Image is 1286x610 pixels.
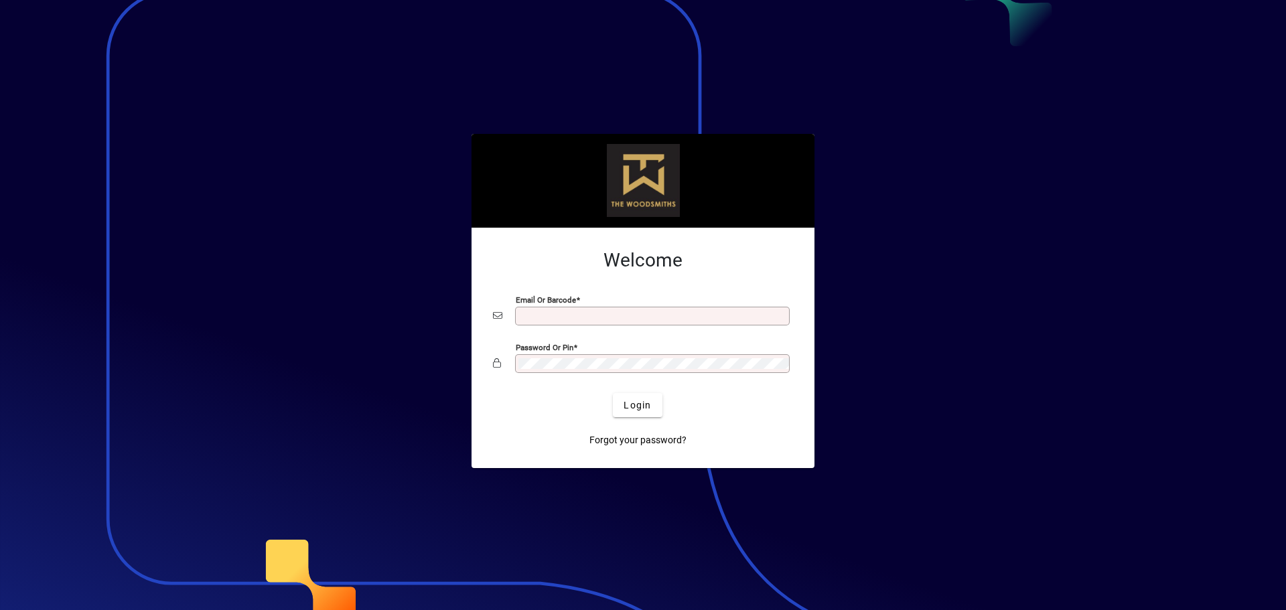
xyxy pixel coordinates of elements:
mat-label: Email or Barcode [516,295,576,305]
h2: Welcome [493,249,793,272]
span: Forgot your password? [589,433,687,447]
a: Forgot your password? [584,428,692,452]
button: Login [613,393,662,417]
mat-label: Password or Pin [516,343,573,352]
span: Login [624,398,651,412]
